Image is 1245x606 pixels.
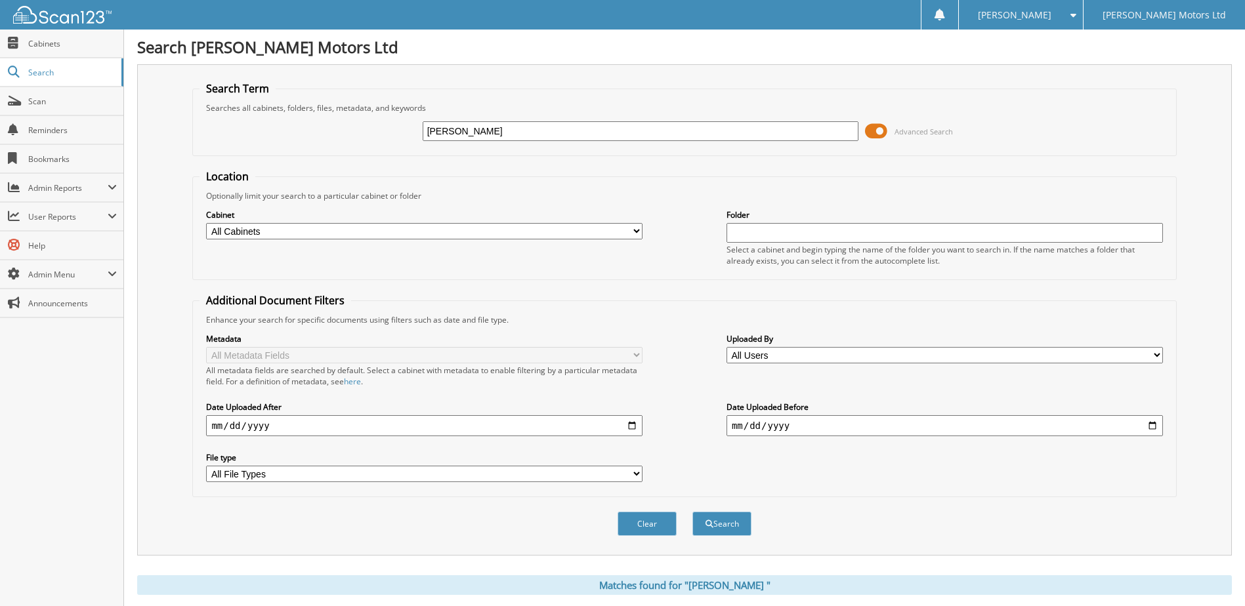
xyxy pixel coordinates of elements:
[28,67,115,78] span: Search
[200,169,255,184] legend: Location
[618,512,677,536] button: Clear
[206,333,643,344] label: Metadata
[206,209,643,220] label: Cabinet
[200,190,1169,201] div: Optionally limit your search to a particular cabinet or folder
[344,376,361,387] a: here
[13,6,112,24] img: scan123-logo-white.svg
[978,11,1051,19] span: [PERSON_NAME]
[206,452,643,463] label: File type
[28,38,117,49] span: Cabinets
[727,415,1163,436] input: end
[28,182,108,193] span: Admin Reports
[727,244,1163,266] div: Select a cabinet and begin typing the name of the folder you want to search in. If the name match...
[200,81,276,96] legend: Search Term
[28,96,117,107] span: Scan
[137,575,1232,595] div: Matches found for "[PERSON_NAME] "
[28,240,117,251] span: Help
[28,269,108,280] span: Admin Menu
[28,125,117,136] span: Reminders
[206,415,643,436] input: start
[692,512,751,536] button: Search
[200,314,1169,325] div: Enhance your search for specific documents using filters such as date and file type.
[137,36,1232,58] h1: Search [PERSON_NAME] Motors Ltd
[727,333,1163,344] label: Uploaded By
[895,127,953,136] span: Advanced Search
[200,102,1169,113] div: Searches all cabinets, folders, files, metadata, and keywords
[28,211,108,222] span: User Reports
[206,365,643,387] div: All metadata fields are searched by default. Select a cabinet with metadata to enable filtering b...
[28,153,117,165] span: Bookmarks
[727,209,1163,220] label: Folder
[28,298,117,309] span: Announcements
[206,401,643,413] label: Date Uploaded After
[727,401,1163,413] label: Date Uploaded Before
[200,293,351,308] legend: Additional Document Filters
[1103,11,1226,19] span: [PERSON_NAME] Motors Ltd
